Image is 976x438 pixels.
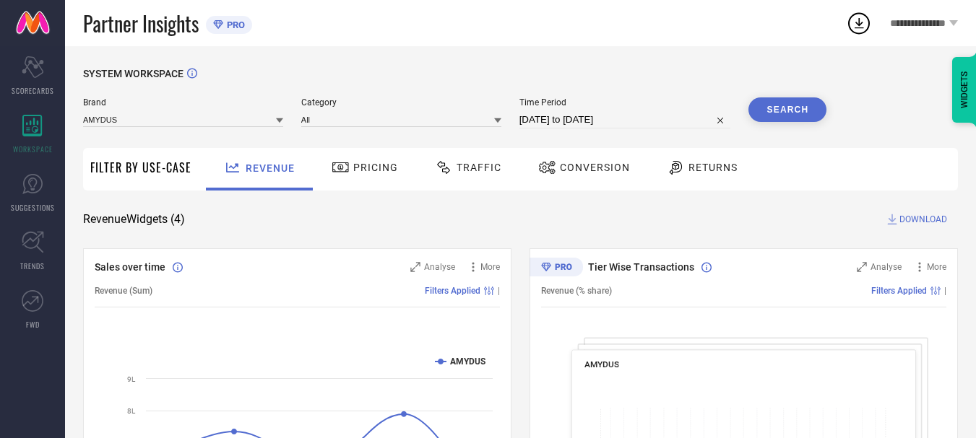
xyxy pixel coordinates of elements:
[13,144,53,154] span: WORKSPACE
[127,375,136,383] text: 9L
[20,260,45,271] span: TRENDS
[83,97,283,108] span: Brand
[519,97,731,108] span: Time Period
[83,9,199,38] span: Partner Insights
[871,262,902,272] span: Analyse
[457,162,501,173] span: Traffic
[519,111,731,128] input: Select time period
[450,356,485,367] text: AMYDUS
[927,262,946,272] span: More
[11,202,55,213] span: SUGGESTIONS
[12,85,54,96] span: SCORECARDS
[95,261,165,273] span: Sales over time
[899,212,947,227] span: DOWNLOAD
[127,407,136,415] text: 8L
[301,97,501,108] span: Category
[588,261,694,273] span: Tier Wise Transactions
[410,262,420,272] svg: Zoom
[246,162,295,174] span: Revenue
[498,286,500,296] span: |
[560,162,630,173] span: Conversion
[95,286,152,296] span: Revenue (Sum)
[944,286,946,296] span: |
[530,258,583,279] div: Premium
[857,262,867,272] svg: Zoom
[688,162,738,173] span: Returns
[871,286,927,296] span: Filters Applied
[480,262,500,272] span: More
[846,10,872,36] div: Open download list
[541,286,612,296] span: Revenue (% share)
[424,262,455,272] span: Analyse
[223,19,245,30] span: PRO
[83,212,185,227] span: Revenue Widgets ( 4 )
[83,68,183,79] span: SYSTEM WORKSPACE
[748,97,826,122] button: Search
[425,286,480,296] span: Filters Applied
[90,159,191,176] span: Filter By Use-Case
[353,162,398,173] span: Pricing
[584,359,619,369] span: AMYDUS
[26,319,40,330] span: FWD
